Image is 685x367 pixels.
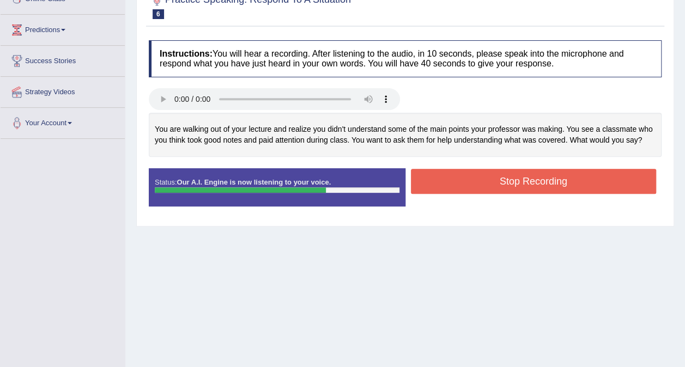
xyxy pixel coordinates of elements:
span: 6 [153,9,164,19]
a: Strategy Videos [1,77,125,104]
div: You are walking out of your lecture and realize you didn't understand some of the main points you... [149,113,662,157]
strong: Our A.I. Engine is now listening to your voice. [177,178,331,186]
a: Your Account [1,108,125,135]
a: Predictions [1,15,125,42]
b: Instructions: [160,49,213,58]
button: Stop Recording [411,169,657,194]
a: Success Stories [1,46,125,73]
h4: You will hear a recording. After listening to the audio, in 10 seconds, please speak into the mic... [149,40,662,77]
div: Status: [149,168,405,206]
